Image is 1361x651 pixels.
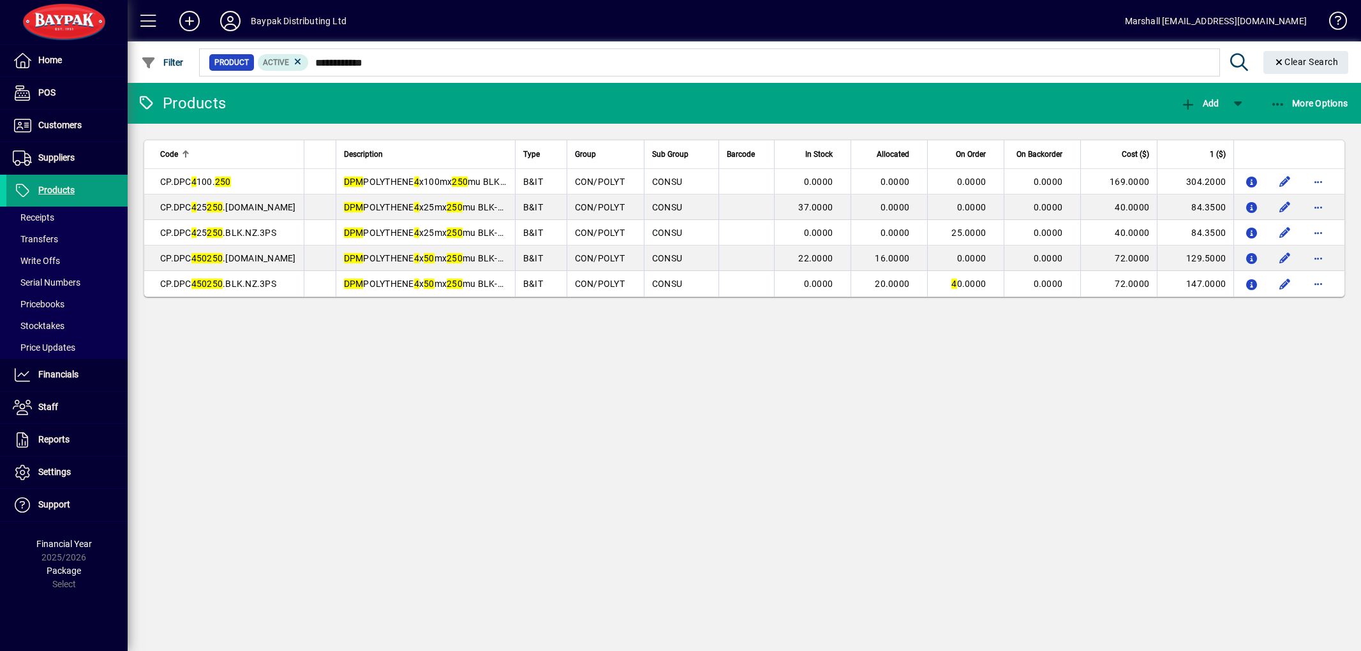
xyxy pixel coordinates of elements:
[523,147,540,161] span: Type
[38,120,82,130] span: Customers
[523,147,559,161] div: Type
[575,202,625,212] span: CON/POLYT
[1308,223,1328,243] button: More options
[1034,253,1063,263] span: 0.0000
[881,202,910,212] span: 0.0000
[344,253,583,263] span: POLYTHENE x mx mu BLK-NZ MADE (16/Pallet)
[344,228,627,238] span: POLYTHENE x25mx mu BLK-NZ MADE 3PS AKLD (25/Pallet)
[957,202,986,212] span: 0.0000
[523,202,543,212] span: B&IT
[1034,177,1063,187] span: 0.0000
[1275,274,1295,294] button: Edit
[141,57,184,68] span: Filter
[1157,245,1233,271] td: 129.5000
[210,10,251,33] button: Profile
[798,202,833,212] span: 37.0000
[38,185,75,195] span: Products
[160,228,276,238] span: CP.DPC 25 .BLK.NZ.3PS
[1157,194,1233,220] td: 84.3500
[1080,245,1157,271] td: 72.0000
[38,87,56,98] span: POS
[1012,147,1074,161] div: On Backorder
[6,77,128,109] a: POS
[344,177,364,187] em: DPM
[523,177,543,187] span: B&IT
[1157,220,1233,245] td: 84.3500
[344,202,364,212] em: DPM
[881,177,910,187] span: 0.0000
[575,147,636,161] div: Group
[1034,279,1063,289] span: 0.0000
[38,434,70,444] span: Reports
[652,202,682,212] span: CONSU
[575,228,625,238] span: CON/POLYT
[197,279,207,289] em: 50
[13,256,60,266] span: Write Offs
[652,177,682,187] span: CONSU
[160,177,231,187] span: CP.DPC 100.
[1157,271,1233,296] td: 147.0000
[207,202,223,212] em: 250
[6,110,128,142] a: Customers
[877,147,909,161] span: Allocated
[344,202,583,212] span: POLYTHENE x25mx mu BLK-NZ MADE (25/Pallet)
[6,337,128,358] a: Price Updates
[1034,202,1063,212] span: 0.0000
[6,250,128,272] a: Write Offs
[344,147,383,161] span: Description
[251,11,346,31] div: Baypak Distributing Ltd
[575,147,596,161] span: Group
[652,228,682,238] span: CONSU
[1080,194,1157,220] td: 40.0000
[191,228,197,238] em: 4
[263,58,289,67] span: Active
[191,279,197,289] em: 4
[1275,172,1295,192] button: Edit
[805,147,833,161] span: In Stock
[36,539,92,549] span: Financial Year
[160,279,276,289] span: CP.DPC .BLK.NZ.3PS
[13,321,64,331] span: Stocktakes
[1180,98,1219,108] span: Add
[447,202,463,212] em: 250
[575,177,625,187] span: CON/POLYT
[1320,3,1345,44] a: Knowledge Base
[798,253,833,263] span: 22.0000
[951,279,956,289] em: 4
[1308,197,1328,217] button: More options
[1177,92,1222,115] button: Add
[214,56,249,69] span: Product
[957,253,986,263] span: 0.0000
[881,228,910,238] span: 0.0000
[160,202,296,212] span: CP.DPC 25 .[DOMAIN_NAME]
[1267,92,1351,115] button: More Options
[424,253,435,263] em: 50
[957,177,986,187] span: 0.0000
[38,467,71,477] span: Settings
[447,228,463,238] em: 250
[6,489,128,521] a: Support
[727,147,755,161] span: Barcode
[38,499,70,509] span: Support
[13,342,75,353] span: Price Updates
[652,147,711,161] div: Sub Group
[804,228,833,238] span: 0.0000
[452,177,468,187] em: 250
[1157,169,1233,194] td: 304.2000
[1122,147,1149,161] span: Cost ($)
[1034,228,1063,238] span: 0.0000
[6,207,128,228] a: Receipts
[138,51,187,74] button: Filter
[1274,57,1339,67] span: Clear Search
[1275,197,1295,217] button: Edit
[207,228,223,238] em: 250
[652,279,682,289] span: CONSU
[1080,271,1157,296] td: 72.0000
[1308,172,1328,192] button: More options
[38,55,62,65] span: Home
[859,147,921,161] div: Allocated
[1080,169,1157,194] td: 169.0000
[13,234,58,244] span: Transfers
[6,293,128,315] a: Pricebooks
[414,253,419,263] em: 4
